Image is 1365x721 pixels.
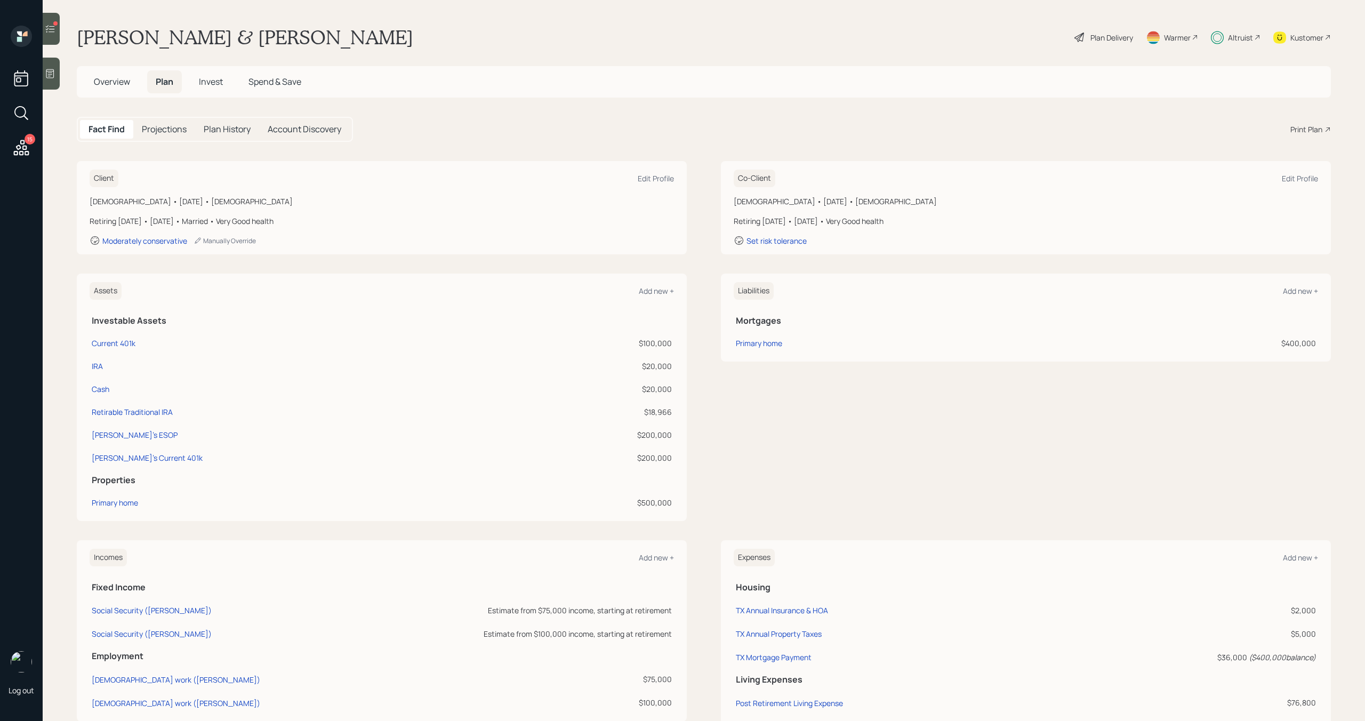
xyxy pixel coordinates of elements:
[528,383,672,395] div: $20,000
[1164,32,1191,43] div: Warmer
[736,338,782,349] div: Primary home
[194,236,256,245] div: Manually Override
[1113,605,1316,616] div: $2,000
[734,215,1318,227] div: Retiring [DATE] • [DATE] • Very Good health
[25,134,35,145] div: 15
[368,674,672,685] div: $75,000
[736,582,1316,592] h5: Housing
[528,360,672,372] div: $20,000
[736,698,843,708] div: Post Retirement Living Expense
[734,282,774,300] h6: Liabilities
[736,605,828,615] div: TX Annual Insurance & HOA
[92,651,672,661] h5: Employment
[1290,124,1322,135] div: Print Plan
[734,196,1318,207] div: [DEMOGRAPHIC_DATA] • [DATE] • [DEMOGRAPHIC_DATA]
[156,76,173,87] span: Plan
[1283,552,1318,563] div: Add new +
[734,170,775,187] h6: Co-Client
[268,124,341,134] h5: Account Discovery
[736,675,1316,685] h5: Living Expenses
[92,406,173,418] div: Retirable Traditional IRA
[90,170,118,187] h6: Client
[368,605,672,616] div: Estimate from $75,000 income, starting at retirement
[1113,697,1316,708] div: $76,800
[204,124,251,134] h5: Plan History
[92,383,109,395] div: Cash
[1066,338,1316,349] div: $400,000
[734,549,775,566] h6: Expenses
[92,629,212,639] div: Social Security ([PERSON_NAME])
[1249,652,1316,662] i: ( $400,000 balance)
[528,497,672,508] div: $500,000
[92,338,135,349] div: Current 401k
[736,316,1316,326] h5: Mortgages
[248,76,301,87] span: Spend & Save
[92,316,672,326] h5: Investable Assets
[639,552,674,563] div: Add new +
[1090,32,1133,43] div: Plan Delivery
[90,549,127,566] h6: Incomes
[639,286,674,296] div: Add new +
[528,429,672,440] div: $200,000
[1282,173,1318,183] div: Edit Profile
[102,236,187,246] div: Moderately conservative
[92,582,672,592] h5: Fixed Income
[199,76,223,87] span: Invest
[368,628,672,639] div: Estimate from $100,000 income, starting at retirement
[1283,286,1318,296] div: Add new +
[92,497,138,508] div: Primary home
[92,698,260,708] div: [DEMOGRAPHIC_DATA] work ([PERSON_NAME])
[1228,32,1253,43] div: Altruist
[90,196,674,207] div: [DEMOGRAPHIC_DATA] • [DATE] • [DEMOGRAPHIC_DATA]
[90,215,674,227] div: Retiring [DATE] • [DATE] • Married • Very Good health
[92,360,103,372] div: IRA
[368,697,672,708] div: $100,000
[528,338,672,349] div: $100,000
[11,651,32,672] img: michael-russo-headshot.png
[92,475,672,485] h5: Properties
[94,76,130,87] span: Overview
[92,452,203,463] div: [PERSON_NAME]'s Current 401k
[92,429,178,440] div: [PERSON_NAME]'s ESOP
[90,282,122,300] h6: Assets
[528,452,672,463] div: $200,000
[142,124,187,134] h5: Projections
[1290,32,1323,43] div: Kustomer
[77,26,413,49] h1: [PERSON_NAME] & [PERSON_NAME]
[528,406,672,418] div: $18,966
[638,173,674,183] div: Edit Profile
[9,685,34,695] div: Log out
[92,675,260,685] div: [DEMOGRAPHIC_DATA] work ([PERSON_NAME])
[746,236,807,246] div: Set risk tolerance
[1113,628,1316,639] div: $5,000
[1113,652,1316,663] div: $36,000
[736,652,812,662] div: TX Mortgage Payment
[92,605,212,615] div: Social Security ([PERSON_NAME])
[736,629,822,639] div: TX Annual Property Taxes
[89,124,125,134] h5: Fact Find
